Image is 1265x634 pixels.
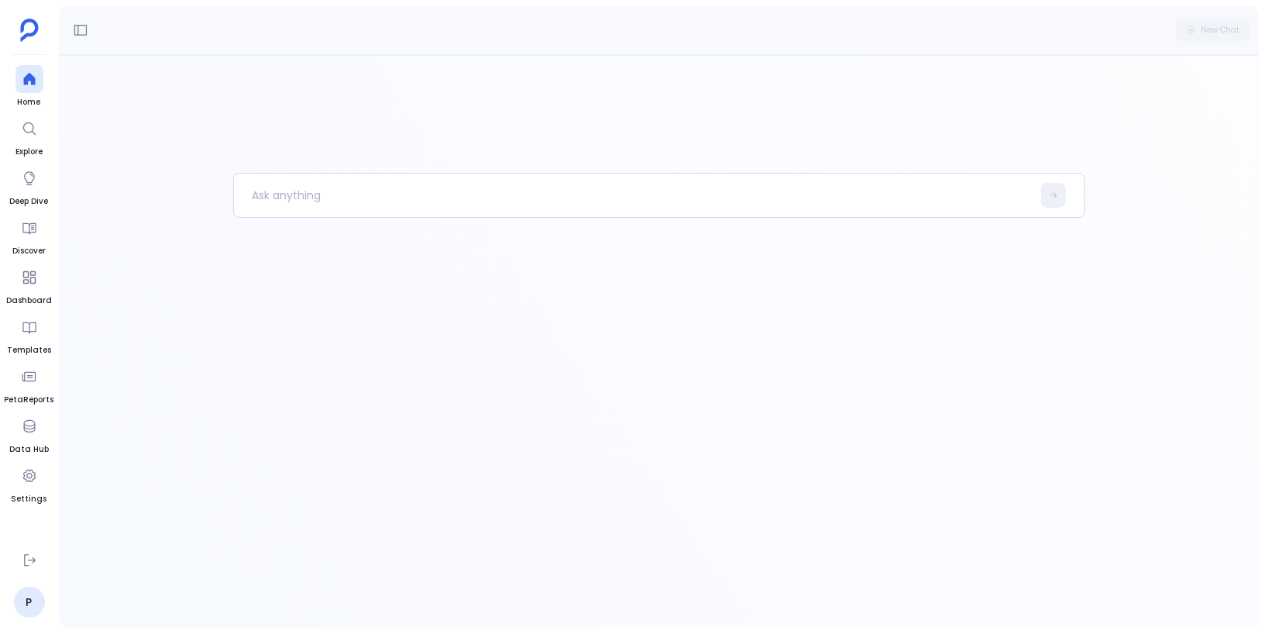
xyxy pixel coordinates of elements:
[6,264,52,307] a: Dashboard
[7,313,51,357] a: Templates
[15,96,43,109] span: Home
[15,115,43,158] a: Explore
[12,214,46,257] a: Discover
[14,587,45,618] a: P
[9,443,49,456] span: Data Hub
[15,146,43,158] span: Explore
[5,394,54,406] span: PetaReports
[12,493,47,505] span: Settings
[12,245,46,257] span: Discover
[15,65,43,109] a: Home
[7,344,51,357] span: Templates
[12,462,47,505] a: Settings
[5,363,54,406] a: PetaReports
[10,164,49,208] a: Deep Dive
[9,412,49,456] a: Data Hub
[10,195,49,208] span: Deep Dive
[6,295,52,307] span: Dashboard
[20,19,39,42] img: petavue logo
